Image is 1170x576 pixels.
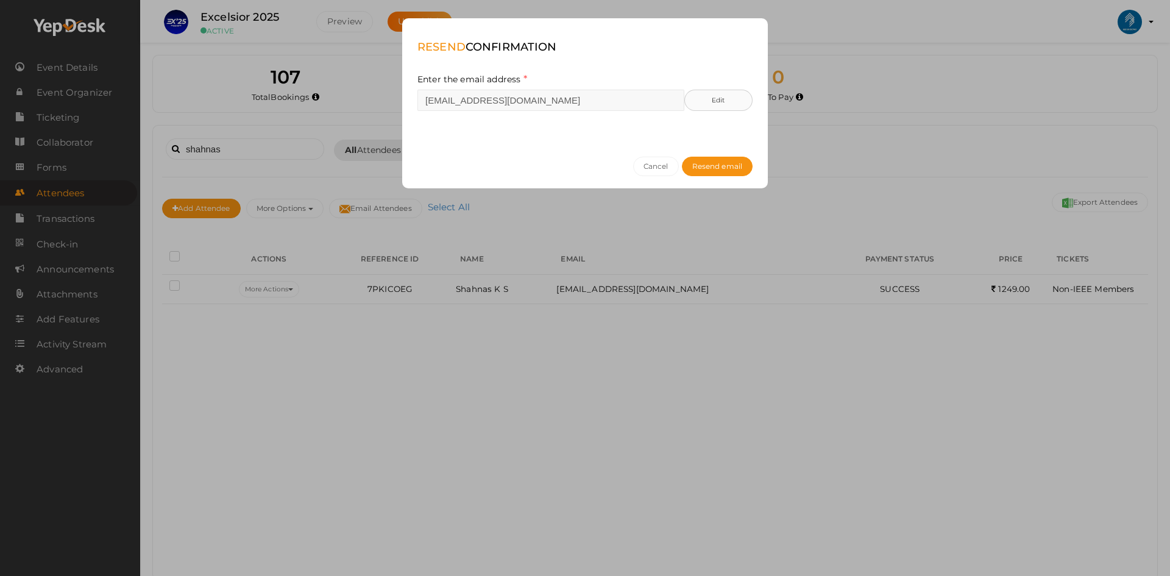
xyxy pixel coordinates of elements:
[682,157,753,176] button: Resend email
[417,40,753,55] h5: Confirmation
[633,157,679,176] button: Cancel
[417,40,466,54] span: Resend
[684,90,753,111] button: Edit
[692,162,742,171] span: Resend email
[417,73,528,87] label: Enter the email address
